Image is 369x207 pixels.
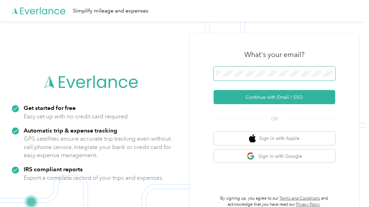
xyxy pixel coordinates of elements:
button: google logoSign in with Google [214,150,335,163]
a: Terms and Conditions [279,196,320,201]
h3: What's your email? [244,50,304,59]
a: Privacy Policy [296,202,320,207]
button: apple logoSign in with Apple [214,132,335,145]
strong: Automatic trip & expense tracking [24,127,117,134]
strong: Get started for free [24,104,76,111]
p: Easy set up with no credit card required [24,112,128,121]
img: google logo [247,152,255,160]
img: apple logo [249,134,256,143]
span: OR [263,115,286,122]
p: Export a complete record of your trips and expenses. [24,174,164,182]
p: GPS satellites ensure accurate trip tracking even without cell phone service. Integrate your bank... [24,135,171,159]
strong: IRS compliant reports [24,166,83,173]
div: Simplify mileage and expenses [73,7,148,15]
button: Continue with Email / SSO [214,90,335,104]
